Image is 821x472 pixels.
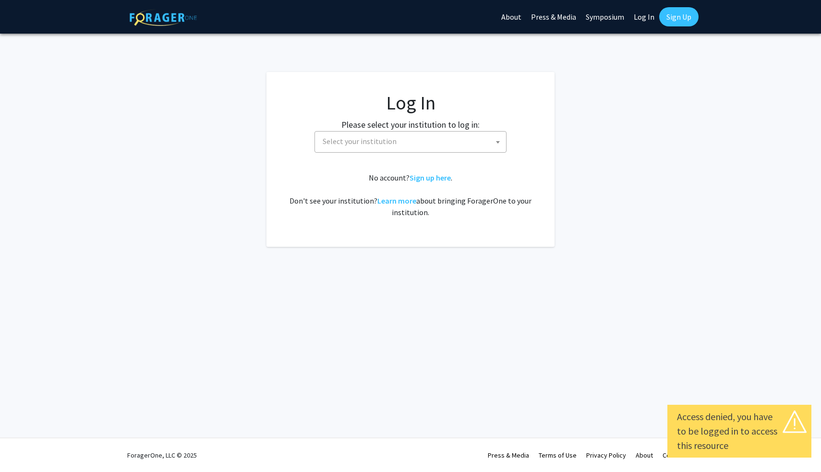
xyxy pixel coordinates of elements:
div: ForagerOne, LLC © 2025 [127,438,197,472]
img: ForagerOne Logo [130,9,197,26]
a: Terms of Use [539,451,577,460]
a: Press & Media [488,451,529,460]
h1: Log In [286,91,535,114]
div: No account? . Don't see your institution? about bringing ForagerOne to your institution. [286,172,535,218]
a: Sign Up [659,7,699,26]
a: About [636,451,653,460]
label: Please select your institution to log in: [341,118,480,131]
span: Select your institution [323,136,397,146]
a: Learn more about bringing ForagerOne to your institution [377,196,416,206]
div: Access denied, you have to be logged in to access this resource [677,410,802,453]
a: Privacy Policy [586,451,626,460]
a: Contact Us [663,451,694,460]
span: Select your institution [314,131,507,153]
a: Sign up here [410,173,451,182]
span: Select your institution [319,132,506,151]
